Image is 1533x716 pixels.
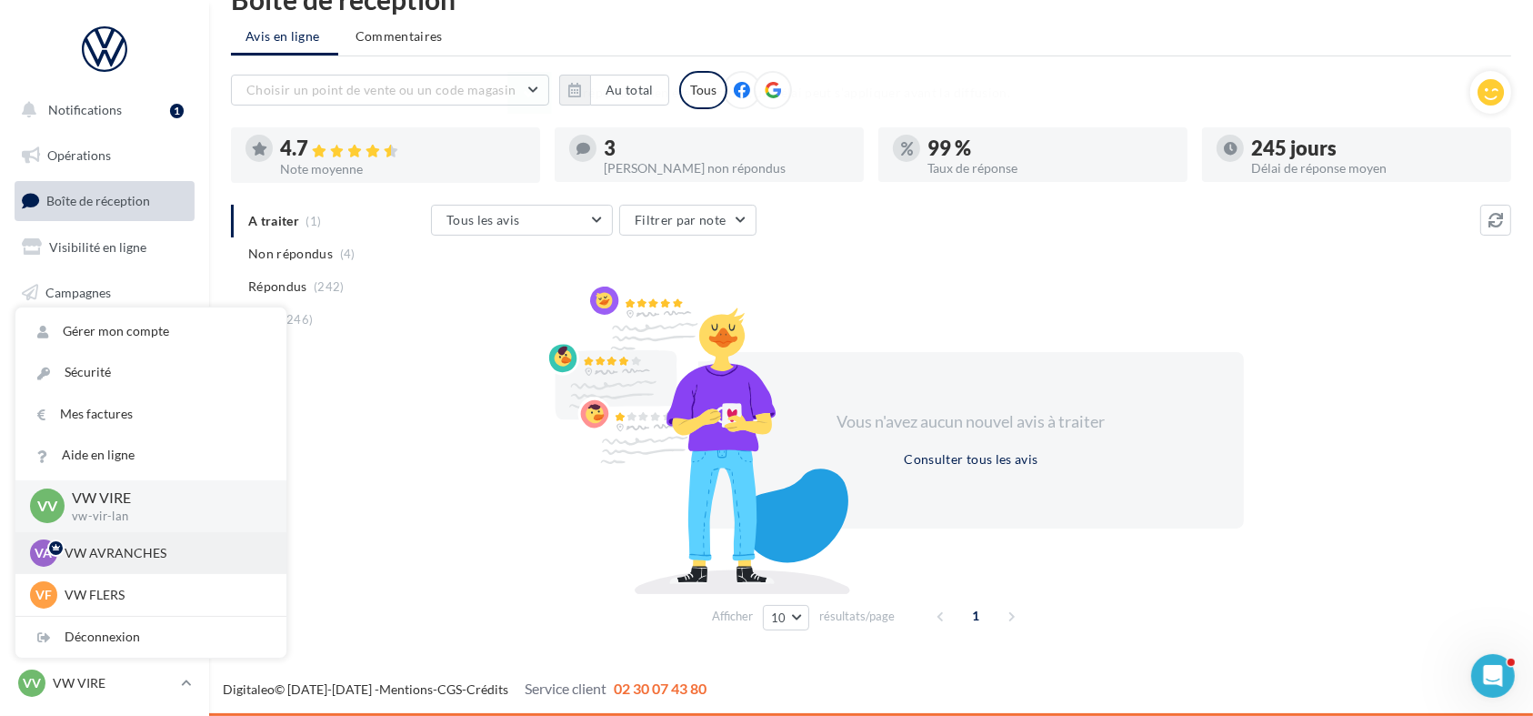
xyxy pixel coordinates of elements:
span: Répondus [248,277,307,296]
span: Opérations [47,147,111,163]
a: Contacts [11,318,198,357]
a: Médiathèque [11,364,198,402]
a: Campagnes [11,274,198,312]
span: (246) [283,312,314,327]
span: Campagnes [45,284,111,299]
p: vw-vir-lan [72,509,257,525]
a: Mentions [379,681,433,697]
span: Choisir un point de vente ou un code magasin [246,82,516,97]
span: Commentaires [356,27,443,45]
span: Notifications [48,102,122,117]
a: Aide en ligne [15,435,286,476]
div: Note moyenne [280,163,526,176]
span: (4) [340,247,356,261]
a: Mes factures [15,394,286,435]
div: La réponse a bien été effectuée, un délai peut s’appliquer avant la diffusion. [508,72,1025,114]
span: VF [35,586,52,604]
span: Non répondus [248,245,333,263]
button: Consulter tous les avis [897,449,1045,470]
button: 10 [763,605,809,630]
a: Crédits [466,681,508,697]
span: 02 30 07 43 80 [614,680,706,697]
div: 3 [604,138,849,158]
div: Déconnexion [15,617,286,658]
div: Taux de réponse [927,162,1173,175]
a: VV VW VIRE [15,666,195,701]
p: VW FLERS [65,586,265,604]
span: Afficher [712,608,753,625]
a: Campagnes DataOnDemand [11,515,198,569]
a: CGS [437,681,462,697]
a: Digitaleo [223,681,275,697]
div: [PERSON_NAME] non répondus [604,162,849,175]
span: VV [23,674,41,692]
a: Visibilité en ligne [11,228,198,267]
button: Filtrer par note [619,205,756,236]
a: Sécurité [15,352,286,393]
span: Boîte de réception [46,193,150,208]
span: Tous les avis [446,212,520,227]
div: Vous n'avez aucun nouvel avis à traiter [815,410,1127,434]
span: (242) [314,279,345,294]
span: 1 [962,601,991,630]
div: 245 jours [1251,138,1497,158]
div: 99 % [927,138,1173,158]
div: 4.7 [280,138,526,159]
a: Gérer mon compte [15,311,286,352]
div: Délai de réponse moyen [1251,162,1497,175]
button: Tous les avis [431,205,613,236]
button: Choisir un point de vente ou un code magasin [231,75,549,106]
span: VA [35,544,53,562]
span: Service client [525,680,606,697]
p: VW VIRE [72,488,257,509]
a: Calendrier [11,409,198,448]
span: 10 [771,610,787,625]
a: PLV et print personnalisable [11,454,198,508]
a: Boîte de réception [11,181,198,220]
a: Opérations [11,136,198,175]
p: VW VIRE [53,674,174,692]
iframe: Intercom live chat [1471,654,1515,698]
div: 1 [170,104,184,118]
p: VW AVRANCHES [65,544,265,562]
span: VV [37,496,57,517]
button: Notifications 1 [11,91,191,129]
span: © [DATE]-[DATE] - - - [223,681,706,697]
span: Visibilité en ligne [49,239,146,255]
span: résultats/page [819,608,895,625]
